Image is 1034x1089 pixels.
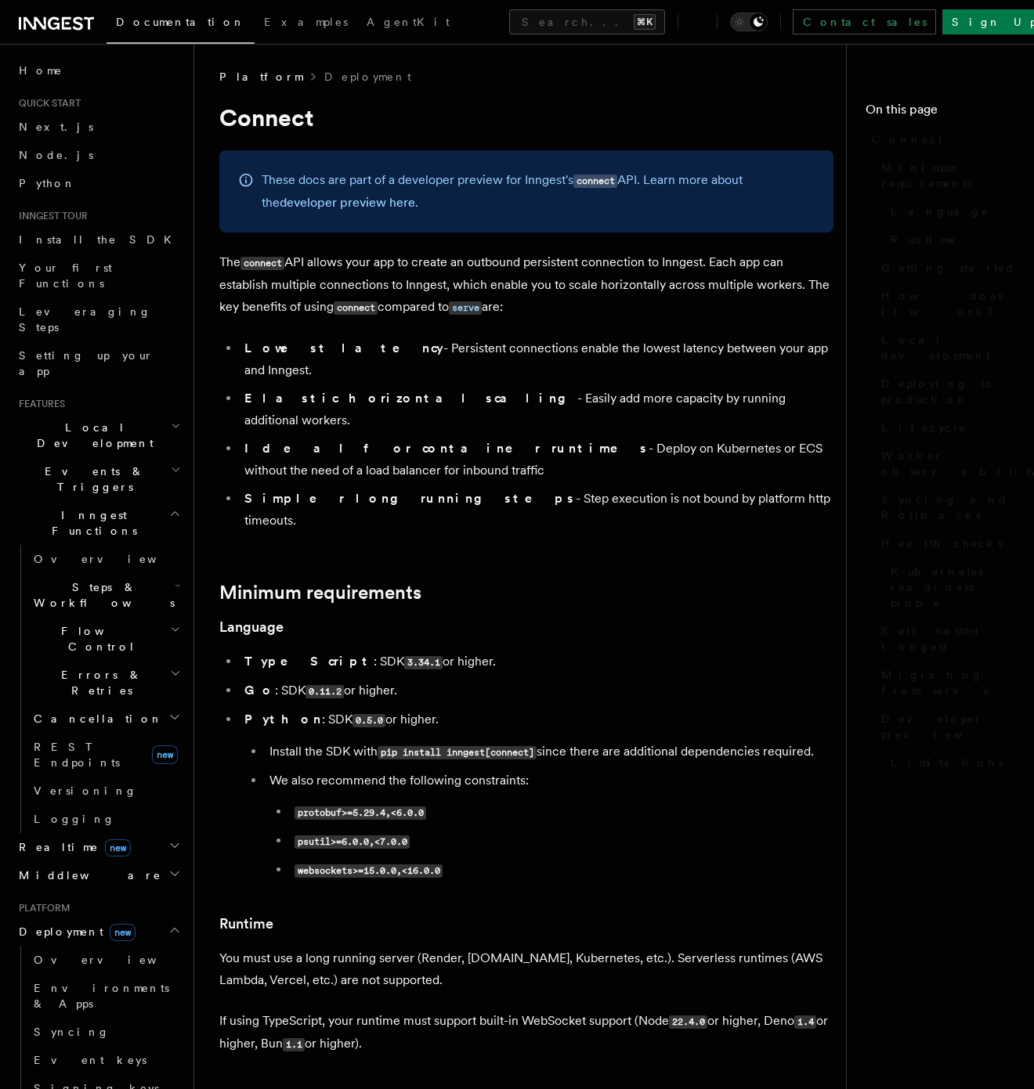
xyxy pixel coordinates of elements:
span: new [110,924,136,941]
a: Environments & Apps [27,974,184,1018]
code: connect [334,301,378,315]
code: 1.1 [283,1038,305,1051]
li: - Deploy on Kubernetes or ECS without the need of a load balancer for inbound traffic [240,438,833,481]
a: Limitations [884,748,1015,777]
li: Install the SDK with since there are additional dependencies required. [265,741,833,763]
button: Steps & Workflows [27,573,184,617]
span: Leveraging Steps [19,305,151,334]
code: 1.4 [794,1015,816,1029]
li: - Persistent connections enable the lowest latency between your app and Inngest. [240,337,833,381]
span: Events & Triggers [13,463,171,495]
code: connect [240,257,284,270]
span: Developer preview [881,711,1015,742]
button: Errors & Retries [27,661,184,705]
span: Inngest tour [13,210,88,222]
a: Worker observability [875,442,1015,485]
span: Examples [264,16,348,28]
strong: Python [244,712,322,727]
span: Syncing [34,1026,110,1038]
a: Runtime [884,225,1015,254]
span: Limitations [891,755,1003,770]
strong: TypeScript [244,654,374,669]
button: Flow Control [27,617,184,661]
span: Language [891,204,989,219]
button: Realtimenew [13,833,184,861]
span: Lifecycle [881,420,967,435]
span: Cancellation [27,711,163,727]
li: - Easily add more capacity by running additional workers. [240,388,833,431]
a: Connect [866,125,1015,153]
button: Cancellation [27,705,184,733]
a: Install the SDK [13,225,184,254]
span: new [152,745,178,764]
li: - Step execution is not bound by platform http timeouts. [240,488,833,532]
span: Realtime [13,839,131,855]
span: Environments & Apps [34,982,169,1010]
button: Search...⌘K [509,9,665,34]
p: The API allows your app to create an outbound persistent connection to Inngest. Each app can esta... [219,251,833,319]
button: Deploymentnew [13,918,184,946]
span: Logging [34,813,115,825]
a: Runtime [219,913,273,935]
p: If using TypeScript, your runtime must support built-in WebSocket support (Node or higher, Deno o... [219,1010,833,1055]
span: Next.js [19,121,93,133]
span: Setting up your app [19,349,154,377]
strong: Ideal for container runtimes [244,441,649,456]
span: Node.js [19,149,93,161]
a: Syncing and Rollbacks [875,485,1015,529]
button: Inngest Functions [13,501,184,545]
a: Minimum requirements [219,582,421,604]
span: Install the SDK [19,233,181,246]
a: Documentation [107,5,255,44]
code: protobuf>=5.29.4,<6.0.0 [295,806,426,820]
div: Inngest Functions [13,545,184,833]
strong: Go [244,683,275,698]
span: Documentation [116,16,245,28]
p: These docs are part of a developer preview for Inngest's API. Learn more about the . [262,169,815,214]
span: Connect [872,132,942,147]
a: Overview [27,946,184,974]
strong: Lowest latency [244,341,443,355]
a: Contact sales [793,9,936,34]
a: Kubernetes readiness probe [884,557,1015,617]
a: Health checks [875,529,1015,557]
button: Events & Triggers [13,457,184,501]
a: Migrating from serve [875,661,1015,705]
li: : SDK or higher. [240,651,833,673]
code: 3.34.1 [404,656,443,669]
span: Event keys [34,1054,146,1066]
span: Local Development [13,420,171,451]
a: Setting up your app [13,341,184,385]
span: Migrating from serve [881,667,1015,698]
a: Home [13,56,184,85]
span: Your first Functions [19,261,112,290]
code: 0.11.2 [305,685,344,698]
a: Lifecycle [875,413,1015,442]
a: AgentKit [357,5,459,42]
a: Event keys [27,1046,184,1074]
strong: Simpler long running steps [244,491,576,506]
a: Self hosted Inngest [875,617,1015,661]
code: pip install inngest[connect] [378,746,537,759]
span: Kubernetes readiness probe [891,564,1015,611]
span: Overview [34,954,195,966]
button: Middleware [13,861,184,889]
a: Examples [255,5,357,42]
span: Errors & Retries [27,667,170,698]
span: Runtime [891,232,956,247]
span: Deploying to production [881,376,1015,407]
li: We also recommend the following constraints: [265,770,833,882]
a: serve [449,299,482,314]
span: new [105,839,131,856]
a: developer preview here [280,195,415,210]
span: Getting started [881,260,1015,276]
span: Syncing and Rollbacks [881,492,1015,523]
h1: Connect [219,103,833,132]
code: psutil>=6.0.0,<7.0.0 [295,835,410,849]
code: 22.4.0 [669,1015,707,1029]
code: serve [449,301,482,315]
a: Deploying to production [875,370,1015,413]
span: Python [19,177,76,189]
a: Versioning [27,777,184,805]
a: Getting started [875,254,1015,282]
